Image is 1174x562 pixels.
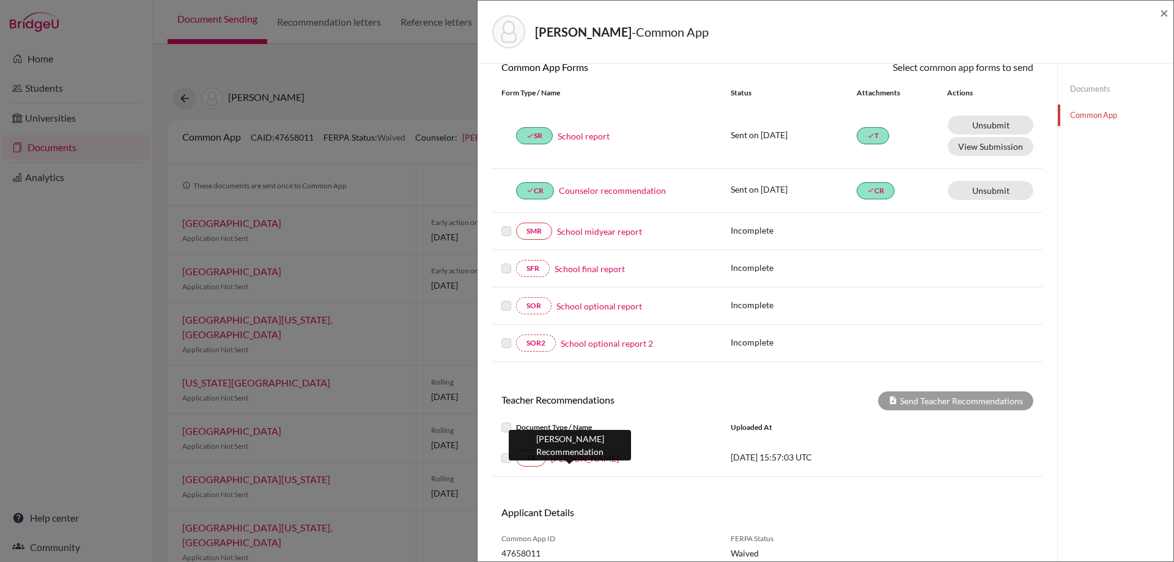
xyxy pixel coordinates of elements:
[632,24,709,39] span: - Common App
[867,187,874,194] i: done
[556,300,642,312] a: School optional report
[731,298,857,311] p: Incomplete
[501,533,712,544] span: Common App ID
[558,130,610,142] a: School report
[948,116,1033,135] a: Unsubmit
[857,127,889,144] a: doneT
[526,187,534,194] i: done
[731,128,857,141] p: Sent on [DATE]
[516,260,550,277] a: SFR
[731,547,850,560] span: Waived
[555,262,625,275] a: School final report
[731,336,857,349] p: Incomplete
[557,225,642,238] a: School midyear report
[492,87,722,98] div: Form Type / Name
[948,181,1033,200] a: Unsubmit
[867,132,874,139] i: done
[1058,105,1173,126] a: Common App
[526,132,534,139] i: done
[535,24,632,39] strong: [PERSON_NAME]
[948,137,1033,156] button: View Submission
[492,394,767,405] h6: Teacher Recommendations
[509,430,631,460] div: [PERSON_NAME] Recommendation
[1160,6,1168,20] button: Close
[722,420,905,435] div: Uploaded at
[857,87,932,98] div: Attachments
[878,391,1033,410] div: Send Teacher Recommendations
[516,127,553,144] a: doneSR
[516,335,556,352] a: SOR2
[731,533,850,544] span: FERPA Status
[516,223,552,240] a: SMR
[516,297,552,314] a: SOR
[731,261,857,274] p: Incomplete
[516,182,554,199] a: doneCR
[559,184,666,197] a: Counselor recommendation
[731,224,857,237] p: Incomplete
[1058,78,1173,100] a: Documents
[501,547,712,560] span: 47658011
[932,87,1008,98] div: Actions
[492,61,767,73] h6: Common App Forms
[561,337,653,350] a: School optional report 2
[731,451,896,464] p: [DATE] 15:57:03 UTC
[731,87,857,98] div: Status
[501,506,758,518] h6: Applicant Details
[731,183,857,196] p: Sent on [DATE]
[492,420,722,435] div: Document Type / Name
[1160,4,1168,21] span: ×
[857,182,895,199] a: doneCR
[767,60,1043,75] div: Select common app forms to send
